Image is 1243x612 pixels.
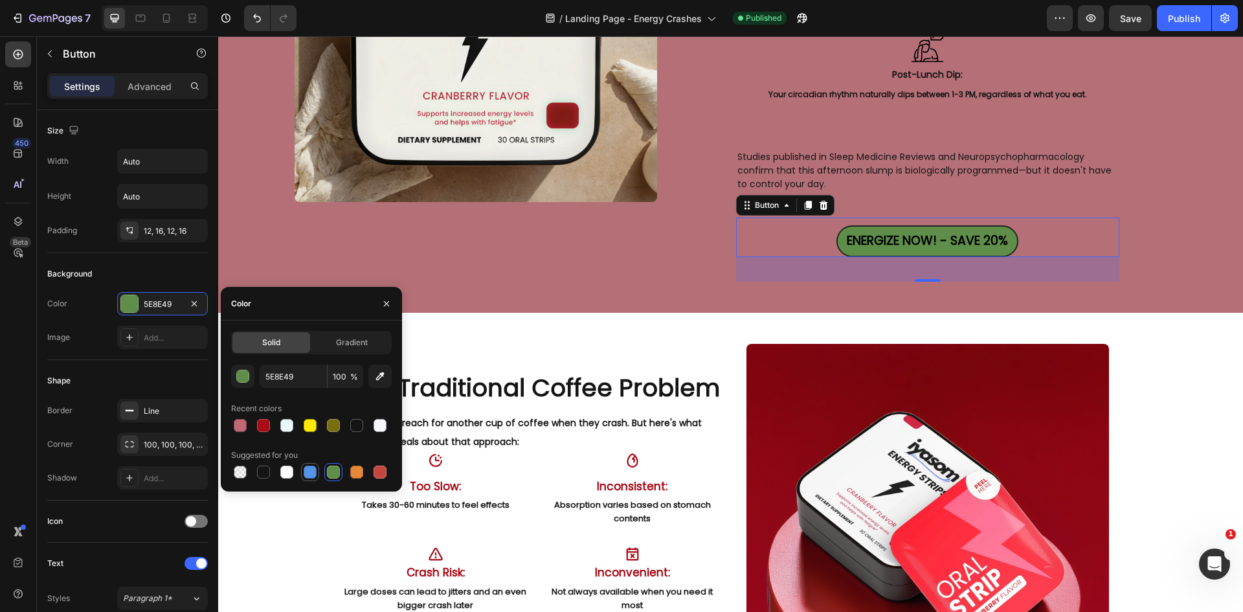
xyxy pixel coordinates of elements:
span: Solid [262,337,280,348]
div: Background [47,268,92,280]
div: Shape [47,375,71,387]
div: Height [47,190,71,202]
a: ENERGIZE NOW! - SAVE 20% [618,189,800,221]
button: 7 [5,5,96,31]
p: 7 [85,10,91,26]
div: Text [47,558,63,569]
span: / [559,12,563,25]
p: Settings [64,80,100,93]
strong: Most people reach for another cup of coffee when they crash. But here's what research reveals abo... [126,380,484,412]
div: 450 [12,138,31,148]
div: 12, 16, 12, 16 [144,225,205,237]
span: Published [746,12,781,24]
span: % [350,371,358,383]
div: 5E8E49 [144,299,181,310]
div: Border [47,405,73,416]
span: Takes 30-60 minutes to feel effects [144,462,291,475]
span: Your circadian rhythm naturally dips between 1-3 PM, regardless of what you eat. [550,52,869,63]
span: Large doses can lead to jitters and an even bigger crash later [126,549,308,575]
div: Color [47,298,67,310]
div: Padding [47,225,77,236]
div: Shadow [47,472,77,484]
button: Save [1109,5,1152,31]
div: Line [144,405,205,417]
span: Absorption varies based on stomach contents [336,462,493,488]
div: 100, 100, 100, 100 [144,439,205,451]
p: Advanced [128,80,172,93]
span: Gradient [336,337,368,348]
iframe: Design area [218,36,1243,612]
span: Landing Page - Energy Crashes [565,12,702,25]
strong: Too Slow: [192,442,243,458]
p: Button [63,46,173,62]
div: Icon [47,516,63,527]
div: Beta [10,237,31,247]
div: Add... [144,332,205,344]
input: Auto [118,150,207,173]
span: Paragraph 1* [123,593,172,604]
strong: Crash Risk: [188,528,247,544]
input: Eg: FFFFFF [260,365,327,388]
div: Button [534,163,563,175]
div: Styles [47,593,70,604]
strong: Inconsistent: [379,442,449,458]
strong: The Traditional Coffee Problem [130,335,502,368]
div: Size [47,122,82,140]
div: Width [47,155,69,167]
div: Suggested for you [231,449,298,461]
div: Corner [47,438,73,450]
strong: Inconvenient: [377,528,452,544]
div: Recent colors [231,403,282,414]
span: 1 [1226,529,1236,539]
iframe: Intercom live chat [1199,549,1230,580]
strong: ENERGIZE NOW! - SAVE 20% [629,196,790,213]
div: Image [47,332,70,343]
button: Paragraph 1* [117,587,208,610]
button: Publish [1157,5,1211,31]
div: Add... [144,473,205,484]
input: Auto [118,185,207,208]
div: Undo/Redo [244,5,297,31]
span: Save [1120,13,1141,24]
span: Not always available when you need it most [333,549,495,575]
div: Color [231,298,251,310]
div: Publish [1168,12,1200,25]
span: Studies published in Sleep Medicine Reviews and Neuropsychopharmacology confirm that this afterno... [519,114,893,154]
